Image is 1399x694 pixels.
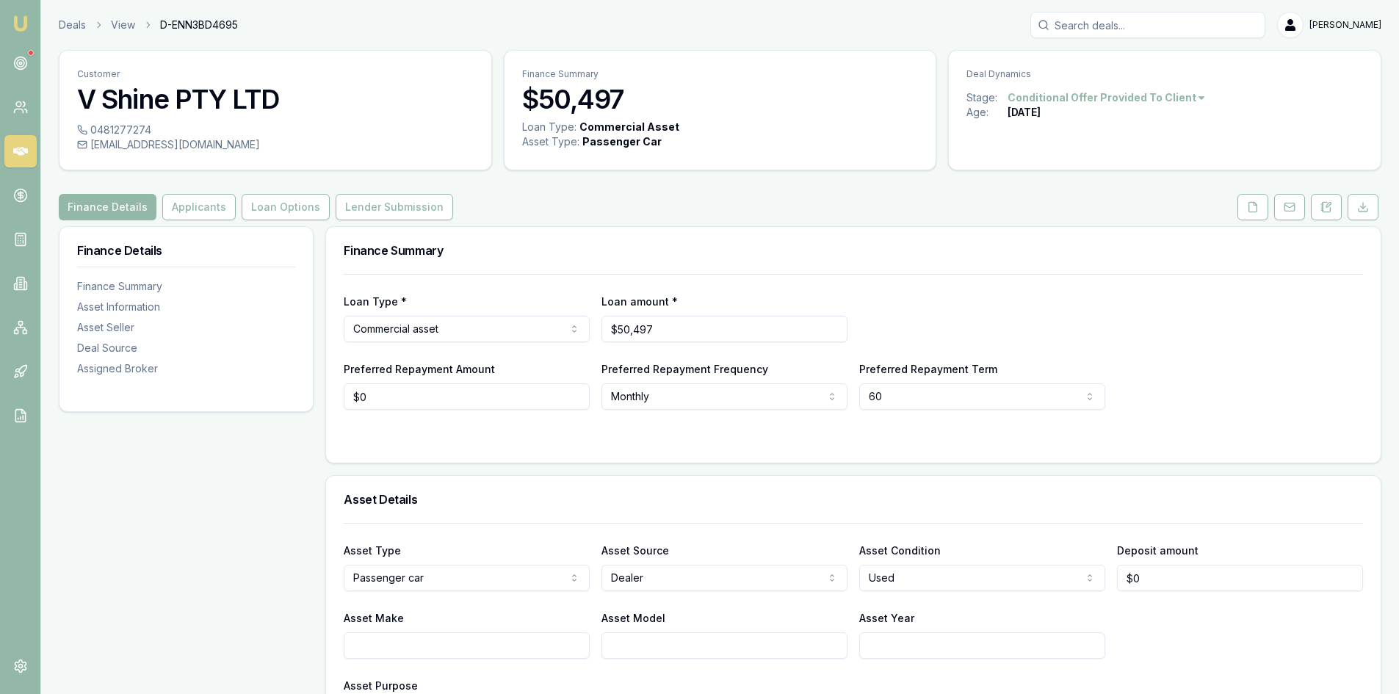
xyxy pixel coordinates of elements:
[242,194,330,220] button: Loan Options
[162,194,236,220] button: Applicants
[966,105,1008,120] div: Age:
[522,120,576,134] div: Loan Type:
[344,612,404,624] label: Asset Make
[522,84,919,114] h3: $50,497
[1117,565,1363,591] input: $
[859,544,941,557] label: Asset Condition
[1117,544,1199,557] label: Deposit amount
[859,363,997,375] label: Preferred Repayment Term
[77,361,295,376] div: Assigned Broker
[966,68,1363,80] p: Deal Dynamics
[344,295,407,308] label: Loan Type *
[601,363,768,375] label: Preferred Repayment Frequency
[344,383,590,410] input: $
[77,84,474,114] h3: V Shine PTY LTD
[522,68,919,80] p: Finance Summary
[77,300,295,314] div: Asset Information
[159,194,239,220] a: Applicants
[77,279,295,294] div: Finance Summary
[77,68,474,80] p: Customer
[1008,105,1041,120] div: [DATE]
[601,316,847,342] input: $
[336,194,453,220] button: Lender Submission
[239,194,333,220] a: Loan Options
[77,341,295,355] div: Deal Source
[582,134,662,149] div: Passenger Car
[601,295,678,308] label: Loan amount *
[344,679,418,692] label: Asset Purpose
[77,123,474,137] div: 0481277274
[333,194,456,220] a: Lender Submission
[1309,19,1381,31] span: [PERSON_NAME]
[160,18,238,32] span: D-ENN3BD4695
[59,194,156,220] button: Finance Details
[77,137,474,152] div: [EMAIL_ADDRESS][DOMAIN_NAME]
[966,90,1008,105] div: Stage:
[344,245,1363,256] h3: Finance Summary
[859,612,914,624] label: Asset Year
[522,134,579,149] div: Asset Type :
[344,363,495,375] label: Preferred Repayment Amount
[77,320,295,335] div: Asset Seller
[12,15,29,32] img: emu-icon-u.png
[1030,12,1265,38] input: Search deals
[344,494,1363,505] h3: Asset Details
[77,245,295,256] h3: Finance Details
[59,18,86,32] a: Deals
[1008,90,1207,105] button: Conditional Offer Provided To Client
[59,194,159,220] a: Finance Details
[59,18,238,32] nav: breadcrumb
[601,544,669,557] label: Asset Source
[344,544,401,557] label: Asset Type
[579,120,679,134] div: Commercial Asset
[601,612,665,624] label: Asset Model
[111,18,135,32] a: View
